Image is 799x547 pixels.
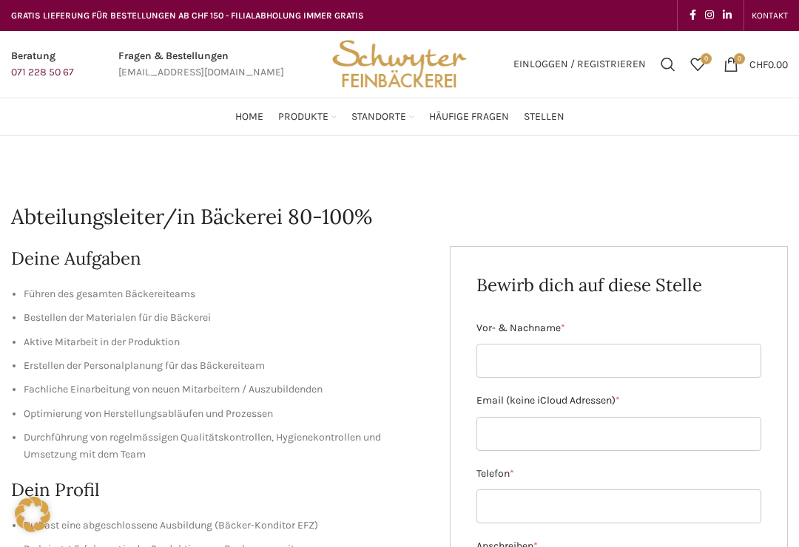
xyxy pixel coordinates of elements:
a: Home [235,102,263,132]
a: Standorte [351,102,414,132]
h1: Abteilungsleiter/in Bäckerei 80-100% [11,203,788,231]
li: Erstellen der Personalplanung für das Bäckereiteam [24,358,428,374]
li: Durchführung von regelmässigen Qualitätskontrollen, Hygienekontrollen und Umsetzung mit dem Team [24,429,428,463]
a: Stellen [524,102,564,132]
img: Bäckerei Schwyter [327,31,472,98]
a: KONTAKT [752,1,788,30]
a: Linkedin social link [718,5,736,26]
label: Email (keine iCloud Adressen) [476,393,762,409]
span: Häufige Fragen [429,110,509,124]
label: Telefon [476,466,762,482]
span: CHF [749,58,768,70]
div: Secondary navigation [744,1,795,30]
label: Vor- & Nachname [476,320,762,336]
div: Meine Wunschliste [683,50,712,79]
li: Bestellen der Materialen für die Bäckerei [24,310,428,326]
span: 0 [701,53,712,64]
span: Standorte [351,110,406,124]
h2: Bewirb dich auf diese Stelle [476,273,762,298]
li: Aktive Mitarbeit in der Produktion [24,334,428,350]
a: Instagram social link [701,5,718,26]
span: Stellen [524,110,564,124]
a: Infobox link [118,48,284,81]
a: Facebook social link [685,5,701,26]
li: Optimierung von Herstellungsabläufen und Prozessen [24,406,428,422]
a: Häufige Fragen [429,102,509,132]
a: Einloggen / Registrieren [506,50,653,79]
span: GRATIS LIEFERUNG FÜR BESTELLUNGEN AB CHF 150 - FILIALABHOLUNG IMMER GRATIS [11,10,364,21]
span: Home [235,110,263,124]
bdi: 0.00 [749,58,788,70]
li: Fachliche Einarbeitung von neuen Mitarbeitern / Auszubildenden [24,381,428,398]
span: Einloggen / Registrieren [513,59,646,69]
span: KONTAKT [752,10,788,21]
a: 0 CHF0.00 [716,50,795,79]
a: Suchen [653,50,683,79]
li: Du hast eine abgeschlossene Ausbildung (Bäcker-Konditor EFZ) [24,517,428,534]
a: Infobox link [11,48,74,81]
div: Main navigation [4,102,795,132]
h2: Deine Aufgaben [11,246,428,271]
li: Führen des gesamten Bäckereiteams [24,286,428,302]
a: Site logo [327,57,472,69]
span: 0 [734,53,745,64]
span: Produkte [278,110,328,124]
h2: Dein Profil [11,478,428,503]
a: Produkte [278,102,337,132]
a: 0 [683,50,712,79]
